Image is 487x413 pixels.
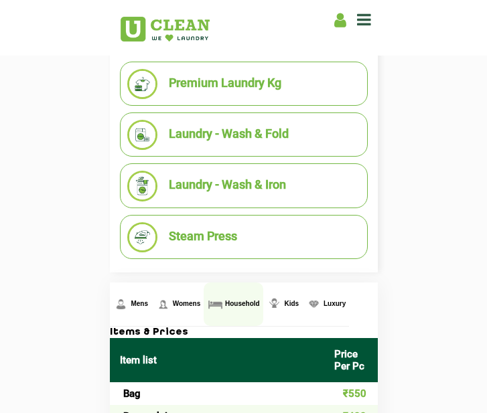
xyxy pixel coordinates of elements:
[110,382,324,405] td: Bag
[127,222,157,252] img: Steam Press
[127,171,360,201] li: Laundry - Wash & Iron
[207,296,224,313] img: Household
[266,296,283,313] img: Kids
[110,327,378,339] h3: Items & Prices
[121,17,210,42] img: UClean Laundry and Dry Cleaning
[324,300,346,307] span: Luxury
[305,296,322,313] img: Luxury
[127,69,360,99] li: Premium Laundry Kg
[127,69,157,99] img: Premium Laundry Kg
[110,338,324,382] th: Item list
[127,120,360,150] li: Laundry - Wash & Fold
[131,300,148,307] span: Mens
[127,222,360,252] li: Steam Press
[155,296,171,313] img: Womens
[324,338,378,382] th: Price Per Pc
[324,382,378,405] td: ₹550
[173,300,201,307] span: Womens
[225,300,260,307] span: Household
[284,300,299,307] span: Kids
[127,171,157,201] img: Laundry - Wash & Iron
[127,120,157,150] img: Laundry - Wash & Fold
[113,296,129,313] img: Mens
